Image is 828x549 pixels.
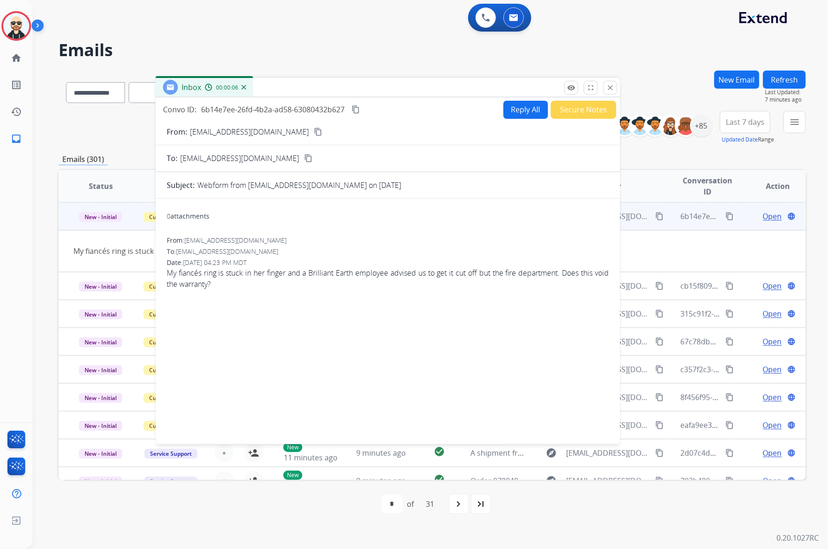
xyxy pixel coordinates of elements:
[73,245,651,257] div: My fiancés ring is stuck in her finger and a Brilliant Earth employee advised us to get it cut of...
[163,104,196,115] p: Convo ID:
[201,104,345,115] span: 6b14e7ee-26fd-4b2a-ad58-63080432b627
[197,180,401,191] p: Webform from [EMAIL_ADDRESS][DOMAIN_NAME] on [DATE]
[787,477,795,485] mat-icon: language
[787,365,795,374] mat-icon: language
[143,212,204,222] span: Customer Support
[167,126,187,137] p: From:
[763,211,782,222] span: Open
[453,498,464,510] mat-icon: navigate_next
[680,420,822,430] span: eafa9ee3-c7a9-4ad5-931e-6e4757da1d91
[470,476,634,486] span: Order 07884869-4646-4aac-9a04-eb1d3c23fa3c
[720,111,770,133] button: Last 7 days
[79,393,122,403] span: New - Initial
[79,477,122,486] span: New - Initial
[470,448,671,458] span: A shipment from order IVOUS-717300 has been delivered
[503,101,548,119] button: Reply All
[11,79,22,90] mat-icon: list_alt
[567,447,651,459] span: [EMAIL_ADDRESS][DOMAIN_NAME]
[167,267,609,290] span: My fiancés ring is stuck in her finger and a Brilliant Earth employee advised us to get it cut of...
[655,393,664,401] mat-icon: content_copy
[763,364,782,375] span: Open
[725,282,734,290] mat-icon: content_copy
[680,448,819,458] span: 2d07c4de-3187-4747-a26f-fd377f640b9e
[79,310,122,319] span: New - Initial
[546,447,557,459] mat-icon: explore
[765,96,806,103] span: 7 minutes ago
[787,310,795,318] mat-icon: language
[11,106,22,117] mat-icon: history
[725,310,734,318] mat-icon: content_copy
[59,41,806,59] h2: Emails
[356,448,406,458] span: 9 minutes ago
[546,475,557,486] mat-icon: explore
[680,309,822,319] span: 315c91f2-a32b-4a46-a7bd-4a95bac6aac1
[167,153,177,164] p: To:
[215,471,234,490] button: +
[167,258,609,267] div: Date:
[655,310,664,318] mat-icon: content_copy
[176,247,278,256] span: [EMAIL_ADDRESS][DOMAIN_NAME]
[314,128,322,136] mat-icon: content_copy
[434,446,445,457] mat-icon: check_circle
[143,365,204,375] span: Customer Support
[143,282,204,291] span: Customer Support
[763,475,782,486] span: Open
[304,154,313,162] mat-icon: content_copy
[655,365,664,374] mat-icon: content_copy
[284,452,338,463] span: 11 minutes ago
[183,258,247,267] span: [DATE] 04:23 PM MDT
[79,421,122,431] span: New - Initial
[216,84,238,91] span: 00:00:06
[143,337,204,347] span: Customer Support
[11,52,22,64] mat-icon: home
[787,393,795,401] mat-icon: language
[787,212,795,220] mat-icon: language
[763,392,782,403] span: Open
[248,447,260,459] mat-icon: person_add
[725,477,734,485] mat-icon: content_copy
[680,281,817,291] span: cb15f809-6896-4457-9c1f-0717c77909fb
[190,126,309,137] p: [EMAIL_ADDRESS][DOMAIN_NAME]
[787,337,795,346] mat-icon: language
[789,116,800,128] mat-icon: menu
[79,365,122,375] span: New - Initial
[434,474,445,485] mat-icon: check_circle
[680,392,817,402] span: 8f456f95-83e2-459b-a58b-2ff4b8b61df3
[143,310,204,319] span: Customer Support
[655,282,664,290] mat-icon: content_copy
[184,236,287,245] span: [EMAIL_ADDRESS][DOMAIN_NAME]
[89,181,113,192] span: Status
[59,154,108,165] p: Emails (301)
[765,89,806,96] span: Last Updated:
[407,498,414,510] div: of
[725,365,734,374] mat-icon: content_copy
[222,475,226,486] span: +
[725,212,734,220] mat-icon: content_copy
[144,477,197,486] span: Service Support
[180,153,299,164] span: [EMAIL_ADDRESS][DOMAIN_NAME]
[283,471,302,480] p: New
[725,337,734,346] mat-icon: content_copy
[182,82,201,92] span: Inbox
[567,84,575,92] mat-icon: remove_red_eye
[655,337,664,346] mat-icon: content_copy
[167,236,609,245] div: From:
[79,337,122,347] span: New - Initial
[419,495,442,513] div: 31
[776,532,819,543] p: 0.20.1027RC
[11,133,22,144] mat-icon: inbox
[725,393,734,401] mat-icon: content_copy
[567,475,651,486] span: [EMAIL_ADDRESS][DOMAIN_NAME]
[3,13,29,39] img: avatar
[79,212,122,222] span: New - Initial
[725,421,734,429] mat-icon: content_copy
[215,444,234,462] button: +
[352,105,360,114] mat-icon: content_copy
[680,364,821,375] span: c357f2c3-6ba0-42b5-8969-0cdc08a337d1
[680,211,824,221] span: 6b14e7ee-26fd-4b2a-ad58-63080432b627
[763,308,782,319] span: Open
[787,421,795,429] mat-icon: language
[283,443,302,452] p: New
[606,84,614,92] mat-icon: close
[143,393,204,403] span: Customer Support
